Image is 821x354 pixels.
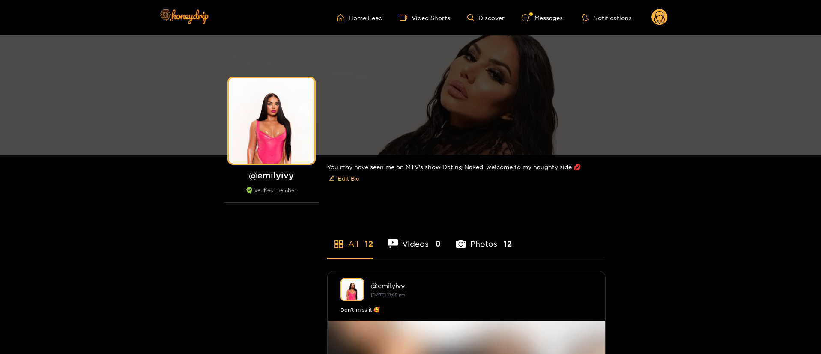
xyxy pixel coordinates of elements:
[327,155,606,192] div: You may have seen me on MTV's show Dating Naked, welcome to my naughty side 💋
[400,14,450,21] a: Video Shorts
[224,187,319,203] div: verified member
[371,282,592,289] div: @ emilyivy
[371,292,405,297] small: [DATE] 18:05 pm
[334,239,344,249] span: appstore
[522,13,563,23] div: Messages
[338,174,359,183] span: Edit Bio
[329,176,334,182] span: edit
[340,306,592,314] div: Don't miss it!🥰
[388,219,441,258] li: Videos
[224,170,319,181] h1: @ emilyivy
[337,14,349,21] span: home
[504,238,512,249] span: 12
[337,14,382,21] a: Home Feed
[400,14,412,21] span: video-camera
[456,219,512,258] li: Photos
[327,219,373,258] li: All
[365,238,373,249] span: 12
[327,172,361,185] button: editEdit Bio
[580,13,634,22] button: Notifications
[435,238,441,249] span: 0
[467,14,505,21] a: Discover
[340,278,364,301] img: emilyivy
